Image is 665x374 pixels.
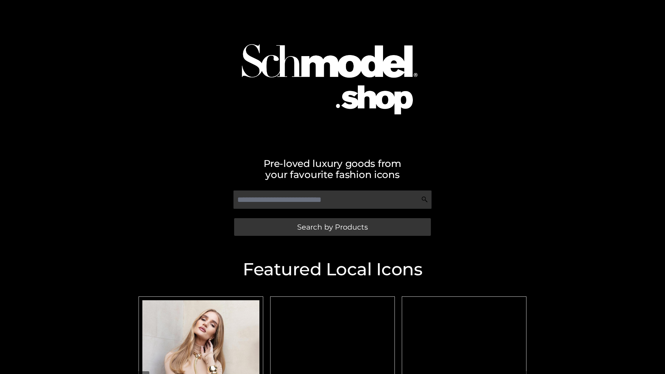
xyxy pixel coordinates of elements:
img: Search Icon [421,196,428,203]
a: Search by Products [234,218,431,236]
span: Search by Products [297,223,368,231]
h2: Pre-loved luxury goods from your favourite fashion icons [135,158,530,180]
h2: Featured Local Icons​ [135,261,530,278]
